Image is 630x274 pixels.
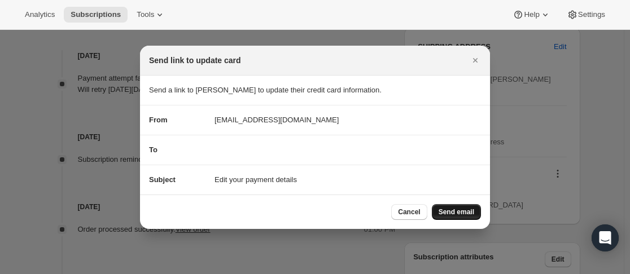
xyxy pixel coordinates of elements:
span: Subscriptions [71,10,121,19]
button: Tools [130,7,172,23]
button: Help [506,7,557,23]
span: [EMAIL_ADDRESS][DOMAIN_NAME] [215,114,339,126]
button: Analytics [18,7,62,23]
span: Subject [149,175,176,184]
span: To [149,145,158,154]
button: Cancel [391,204,427,220]
span: Settings [578,10,605,19]
span: Analytics [25,10,55,19]
p: Send a link to [PERSON_NAME] to update their credit card information. [149,85,481,96]
span: From [149,116,168,124]
span: Help [524,10,539,19]
button: Send email [432,204,481,220]
button: Close [467,52,483,68]
span: Cancel [398,207,420,216]
button: Settings [560,7,612,23]
h2: Send link to update card [149,55,241,66]
div: Open Intercom Messenger [592,224,619,251]
span: Send email [439,207,474,216]
span: Tools [137,10,154,19]
button: Subscriptions [64,7,128,23]
span: Edit your payment details [215,174,297,185]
